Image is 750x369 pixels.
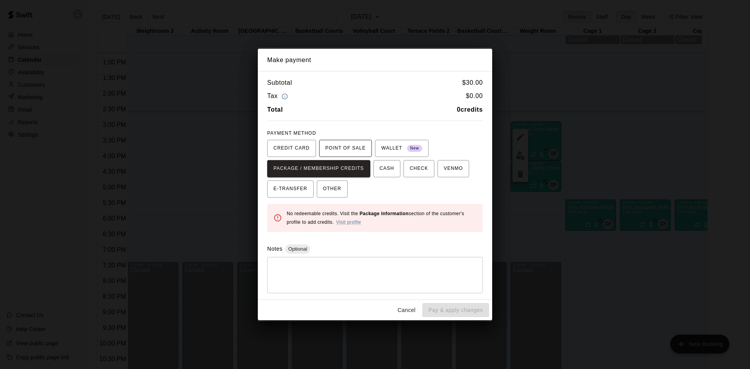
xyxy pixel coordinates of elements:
span: CASH [380,162,394,175]
a: Visit profile [336,219,361,225]
button: WALLET New [375,140,429,157]
h6: $ 0.00 [466,91,483,102]
button: CASH [373,160,400,177]
button: CREDIT CARD [267,140,316,157]
button: CHECK [404,160,434,177]
span: WALLET [381,142,422,155]
h2: Make payment [258,49,492,71]
b: 0 credits [457,106,483,113]
span: PACKAGE / MEMBERSHIP CREDITS [273,162,364,175]
button: VENMO [437,160,469,177]
span: No redeemable credits. Visit the section of the customer's profile to add credits. [287,211,464,225]
h6: $ 30.00 [462,78,483,88]
span: CHECK [410,162,428,175]
button: OTHER [317,180,348,198]
span: PAYMENT METHOD [267,130,316,136]
button: Cancel [394,303,419,317]
button: POINT OF SALE [319,140,372,157]
span: POINT OF SALE [325,142,366,155]
span: New [407,143,422,154]
span: OTHER [323,183,341,195]
button: PACKAGE / MEMBERSHIP CREDITS [267,160,370,177]
span: CREDIT CARD [273,142,310,155]
button: E-TRANSFER [267,180,314,198]
h6: Subtotal [267,78,292,88]
h6: Tax [267,91,290,102]
label: Notes [267,246,282,252]
b: Total [267,106,283,113]
span: Optional [285,246,310,252]
span: E-TRANSFER [273,183,307,195]
span: VENMO [444,162,463,175]
b: Package Information [359,211,409,216]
